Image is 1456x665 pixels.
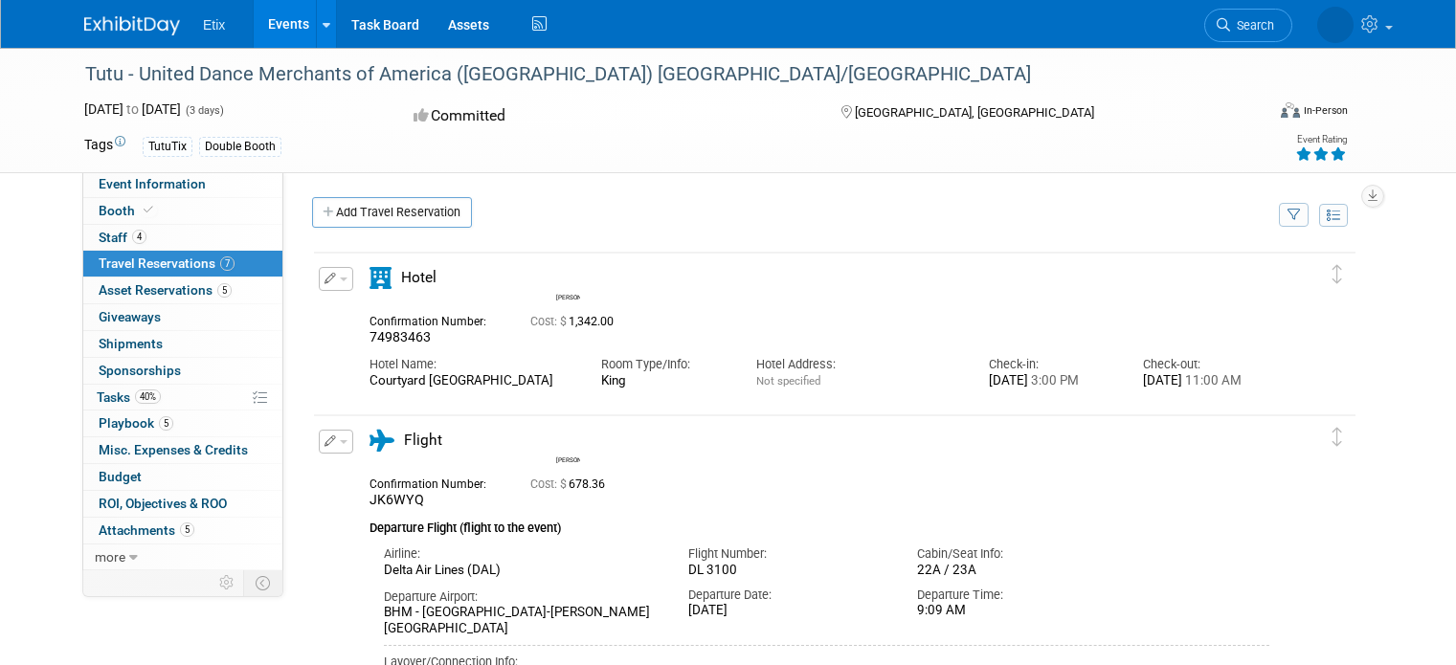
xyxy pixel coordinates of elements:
span: Etix [203,17,225,33]
div: In-Person [1303,103,1348,118]
span: more [95,549,125,565]
img: ExhibitDay [84,16,180,35]
span: Shipments [99,336,163,351]
div: [DATE] [688,603,888,619]
span: Asset Reservations [99,282,232,298]
span: Flight [404,432,442,449]
span: 3:00 PM [1028,373,1079,388]
td: Toggle Event Tabs [244,570,283,595]
div: Room Type/Info: [601,356,728,373]
span: Event Information [99,176,206,191]
a: Search [1204,9,1292,42]
a: Playbook5 [83,410,282,436]
a: Add Travel Reservation [312,197,472,228]
img: Lakisha Cooper [556,427,583,454]
a: Tasks40% [83,385,282,410]
div: Committed [408,100,810,133]
a: Budget [83,464,282,490]
a: Sponsorships [83,358,282,384]
div: King [601,373,728,388]
span: 7 [220,256,235,271]
a: more [83,544,282,570]
i: Booth reservation complete [144,205,153,215]
img: Lakisha Cooper [1317,7,1354,43]
div: [DATE] [1143,373,1269,389]
td: Personalize Event Tab Strip [211,570,244,595]
span: Not specified [756,374,820,388]
div: Lakisha Cooper [556,454,580,464]
div: 9:09 AM [917,603,1117,619]
div: Departure Time: [917,587,1117,604]
span: Sponsorships [99,363,181,378]
i: Hotel [370,267,392,289]
div: Confirmation Number: [370,472,502,492]
span: Misc. Expenses & Credits [99,442,248,457]
span: 5 [217,283,232,298]
div: Event Format [1161,100,1348,128]
div: DL 3100 [688,563,888,579]
img: Olivia Greer [556,264,583,291]
div: Delta Air Lines (DAL) [384,563,660,579]
i: Flight [370,430,394,452]
div: Confirmation Number: [370,309,502,329]
a: Travel Reservations7 [83,251,282,277]
a: Booth [83,198,282,224]
i: Click and drag to move item [1333,428,1342,447]
span: 74983463 [370,329,431,344]
span: JK6WYQ [370,492,424,507]
span: Hotel [401,269,437,286]
span: Playbook [99,415,173,431]
span: 5 [180,522,194,537]
span: (3 days) [184,104,224,117]
span: ROI, Objectives & ROO [99,496,227,511]
div: TutuTix [143,137,192,157]
div: Courtyard [GEOGRAPHIC_DATA] [370,373,572,389]
div: Event Rating [1295,135,1347,144]
span: Cost: $ [530,315,569,328]
div: Lakisha Cooper [551,427,585,464]
a: Asset Reservations5 [83,277,282,303]
img: Format-Inperson.png [1281,102,1300,118]
div: 22A / 23A [917,563,1117,578]
i: Click and drag to move item [1333,265,1342,284]
a: ROI, Objectives & ROO [83,491,282,517]
span: Travel Reservations [99,255,235,271]
div: Tutu - United Dance Merchants of America ([GEOGRAPHIC_DATA]) [GEOGRAPHIC_DATA]/[GEOGRAPHIC_DATA] [78,57,1241,92]
a: Misc. Expenses & Credits [83,437,282,463]
div: Flight Number: [688,545,888,563]
div: Olivia Greer [556,291,580,301]
a: Giveaways [83,304,282,330]
i: Filter by Traveler [1288,210,1301,222]
div: Departure Airport: [384,588,660,606]
span: Booth [99,203,157,218]
span: [DATE] [DATE] [84,101,181,117]
td: Tags [84,135,125,157]
span: 678.36 [530,477,613,491]
div: [DATE] [989,373,1115,389]
div: Olivia Greer [551,264,585,301]
span: Tasks [97,389,161,405]
a: Shipments [83,331,282,357]
span: Staff [99,230,146,245]
div: Check-out: [1143,356,1269,373]
div: Departure Flight (flight to the event) [370,509,1269,538]
span: 4 [132,230,146,244]
div: Check-in: [989,356,1115,373]
span: Budget [99,469,142,484]
div: Hotel Address: [756,356,959,373]
div: Cabin/Seat Info: [917,545,1117,563]
div: Hotel Name: [370,356,572,373]
div: Double Booth [199,137,281,157]
span: [GEOGRAPHIC_DATA], [GEOGRAPHIC_DATA] [855,105,1094,120]
span: Attachments [99,522,194,538]
span: Giveaways [99,309,161,324]
span: Cost: $ [530,477,569,491]
div: Departure Date: [688,587,888,604]
a: Event Information [83,171,282,197]
span: 1,342.00 [530,315,621,328]
span: to [123,101,142,117]
a: Attachments5 [83,518,282,543]
div: Airline: [384,545,660,563]
span: 5 [159,416,173,431]
a: Staff4 [83,225,282,251]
